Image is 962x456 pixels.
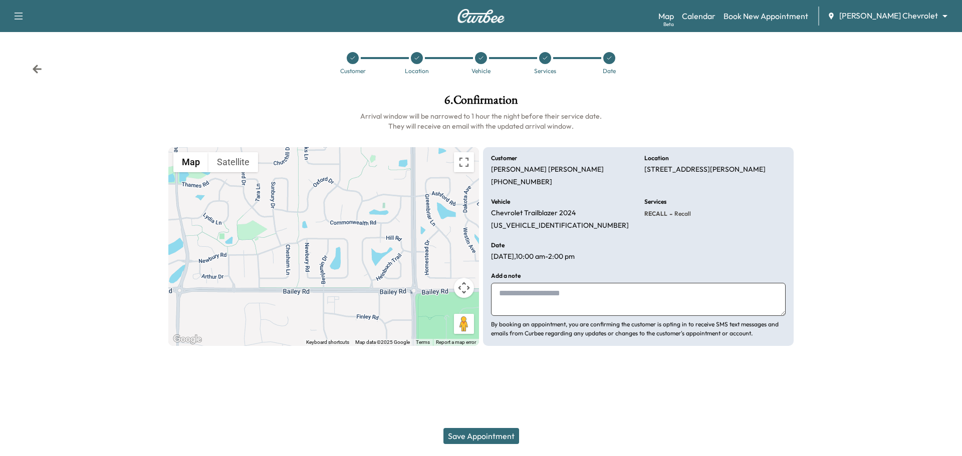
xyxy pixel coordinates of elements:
p: [PERSON_NAME] [PERSON_NAME] [491,165,604,174]
a: Terms (opens in new tab) [416,339,430,345]
button: Keyboard shortcuts [306,339,349,346]
a: Calendar [682,10,715,22]
button: Toggle fullscreen view [454,152,474,172]
div: Back [32,64,42,74]
div: Beta [663,21,674,28]
button: Drag Pegman onto the map to open Street View [454,314,474,334]
h6: Add a note [491,273,521,279]
button: Map camera controls [454,278,474,298]
p: [US_VEHICLE_IDENTIFICATION_NUMBER] [491,221,629,230]
span: RECALL [644,210,667,218]
span: - [667,209,672,219]
div: Location [405,68,429,74]
h6: Services [644,199,666,205]
button: Show street map [173,152,208,172]
p: Chevrolet Trailblazer 2024 [491,209,576,218]
a: Book New Appointment [724,10,808,22]
p: By booking an appointment, you are confirming the customer is opting in to receive SMS text messa... [491,320,786,338]
img: Curbee Logo [457,9,505,23]
h6: Location [644,155,669,161]
h6: Date [491,242,505,248]
span: Map data ©2025 Google [355,339,410,345]
div: Customer [340,68,366,74]
h6: Customer [491,155,517,161]
p: [STREET_ADDRESS][PERSON_NAME] [644,165,766,174]
a: Report a map error [436,339,476,345]
div: Services [534,68,556,74]
h6: Vehicle [491,199,510,205]
img: Google [171,333,204,346]
span: Recall [672,210,691,218]
a: MapBeta [658,10,674,22]
span: [PERSON_NAME] Chevrolet [839,10,938,22]
button: Show satellite imagery [208,152,258,172]
a: Open this area in Google Maps (opens a new window) [171,333,204,346]
button: Save Appointment [443,428,519,444]
p: [DATE] , 10:00 am - 2:00 pm [491,252,575,261]
h6: Arrival window will be narrowed to 1 hour the night before their service date. They will receive ... [168,111,794,131]
p: [PHONE_NUMBER] [491,178,552,187]
div: Vehicle [471,68,491,74]
div: Date [603,68,616,74]
h1: 6 . Confirmation [168,94,794,111]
